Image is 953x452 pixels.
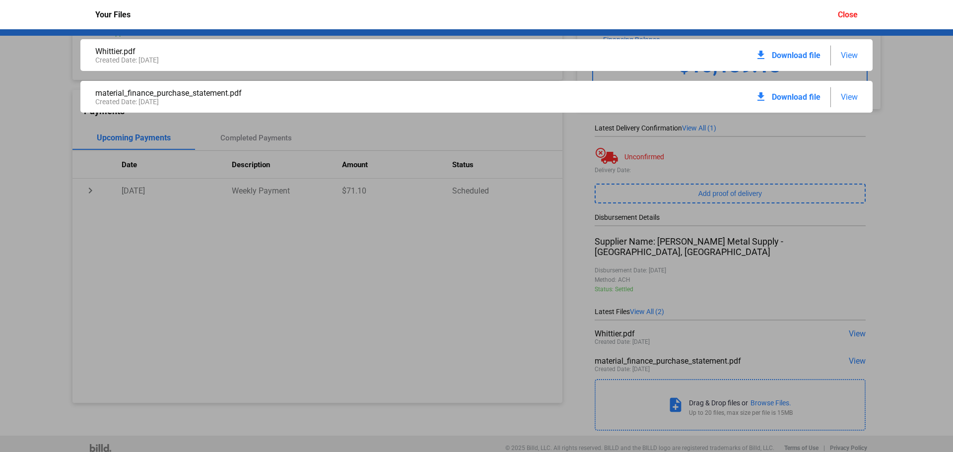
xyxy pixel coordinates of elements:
[95,88,476,98] div: material_finance_purchase_statement.pdf
[772,51,820,60] span: Download file
[95,98,476,106] div: Created Date: [DATE]
[838,10,858,19] div: Close
[755,49,767,61] mat-icon: download
[755,91,767,103] mat-icon: download
[841,51,858,60] span: View
[95,56,476,64] div: Created Date: [DATE]
[95,10,131,19] div: Your Files
[772,92,820,102] span: Download file
[841,92,858,102] span: View
[95,47,476,56] div: Whittier.pdf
